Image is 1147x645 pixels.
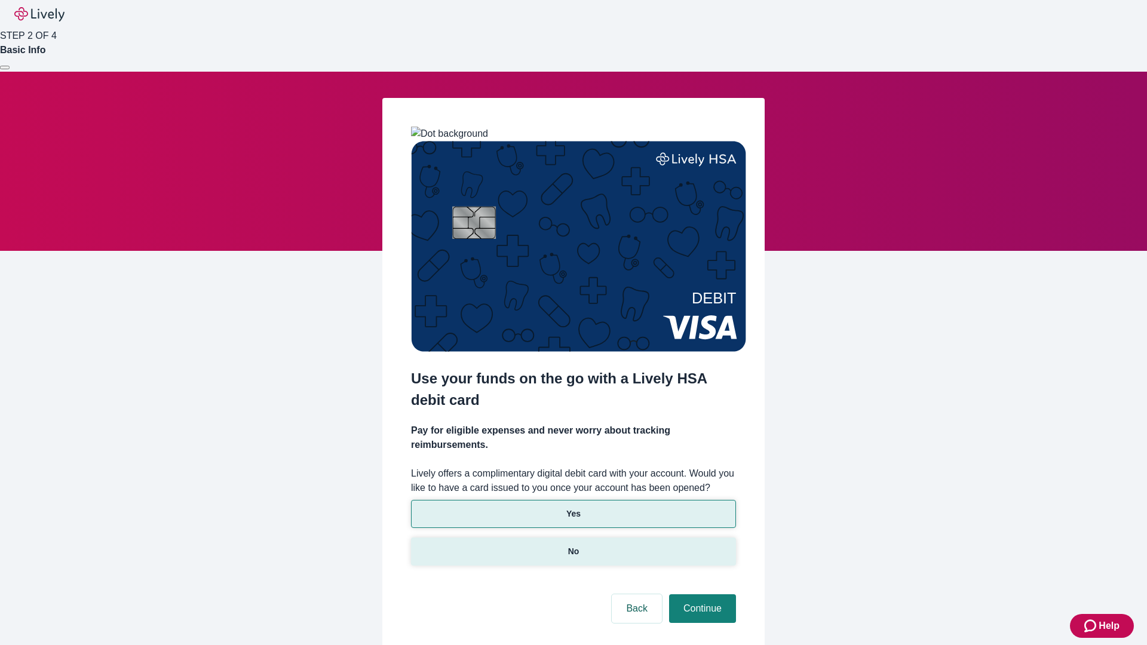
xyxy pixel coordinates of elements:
[566,508,581,520] p: Yes
[1084,619,1099,633] svg: Zendesk support icon
[411,423,736,452] h4: Pay for eligible expenses and never worry about tracking reimbursements.
[612,594,662,623] button: Back
[1099,619,1120,633] span: Help
[1070,614,1134,638] button: Zendesk support iconHelp
[411,141,746,352] img: Debit card
[411,537,736,566] button: No
[411,368,736,411] h2: Use your funds on the go with a Lively HSA debit card
[411,466,736,495] label: Lively offers a complimentary digital debit card with your account. Would you like to have a card...
[411,127,488,141] img: Dot background
[411,500,736,528] button: Yes
[14,7,65,21] img: Lively
[669,594,736,623] button: Continue
[568,545,579,558] p: No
